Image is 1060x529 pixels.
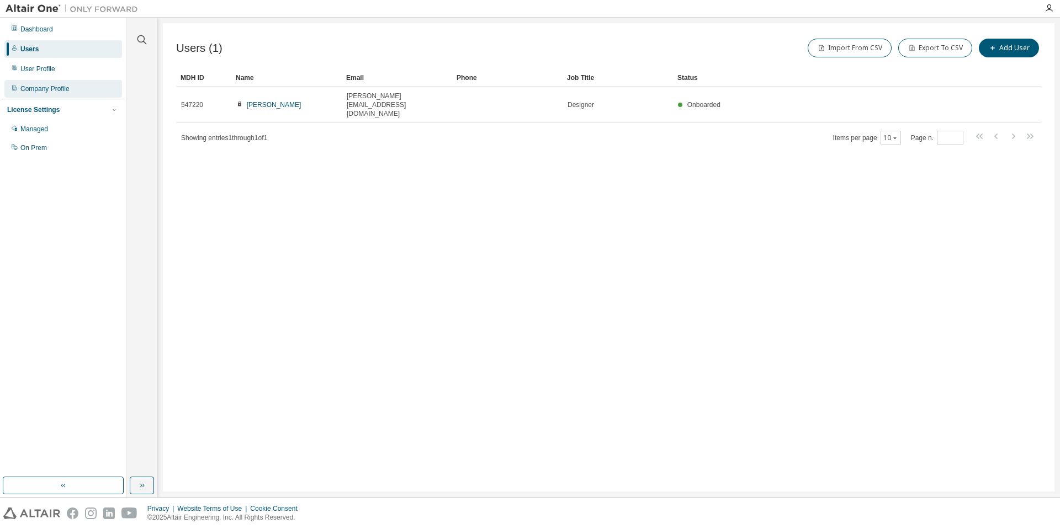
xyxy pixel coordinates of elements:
div: Email [346,69,448,87]
div: Dashboard [20,25,53,34]
span: Items per page [833,131,901,145]
span: Designer [568,100,594,109]
button: Import From CSV [808,39,892,57]
div: Company Profile [20,84,70,93]
img: altair_logo.svg [3,507,60,519]
div: Privacy [147,504,177,513]
span: [PERSON_NAME][EMAIL_ADDRESS][DOMAIN_NAME] [347,92,447,118]
div: Cookie Consent [250,504,304,513]
button: Export To CSV [898,39,972,57]
div: Name [236,69,337,87]
img: facebook.svg [67,507,78,519]
p: © 2025 Altair Engineering, Inc. All Rights Reserved. [147,513,304,522]
span: Page n. [911,131,963,145]
div: User Profile [20,65,55,73]
div: MDH ID [181,69,227,87]
img: instagram.svg [85,507,97,519]
img: Altair One [6,3,144,14]
div: On Prem [20,143,47,152]
div: Managed [20,125,48,133]
button: Add User [979,39,1039,57]
div: Website Terms of Use [177,504,250,513]
span: Showing entries 1 through 1 of 1 [181,134,267,142]
a: [PERSON_NAME] [247,101,301,109]
div: Job Title [567,69,669,87]
div: Status [677,69,984,87]
button: 10 [883,133,898,142]
img: youtube.svg [121,507,137,519]
span: Onboarded [687,101,720,109]
span: 547220 [181,100,203,109]
div: Users [20,45,39,54]
div: Phone [457,69,558,87]
img: linkedin.svg [103,507,115,519]
span: Users (1) [176,42,222,55]
div: License Settings [7,105,60,114]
